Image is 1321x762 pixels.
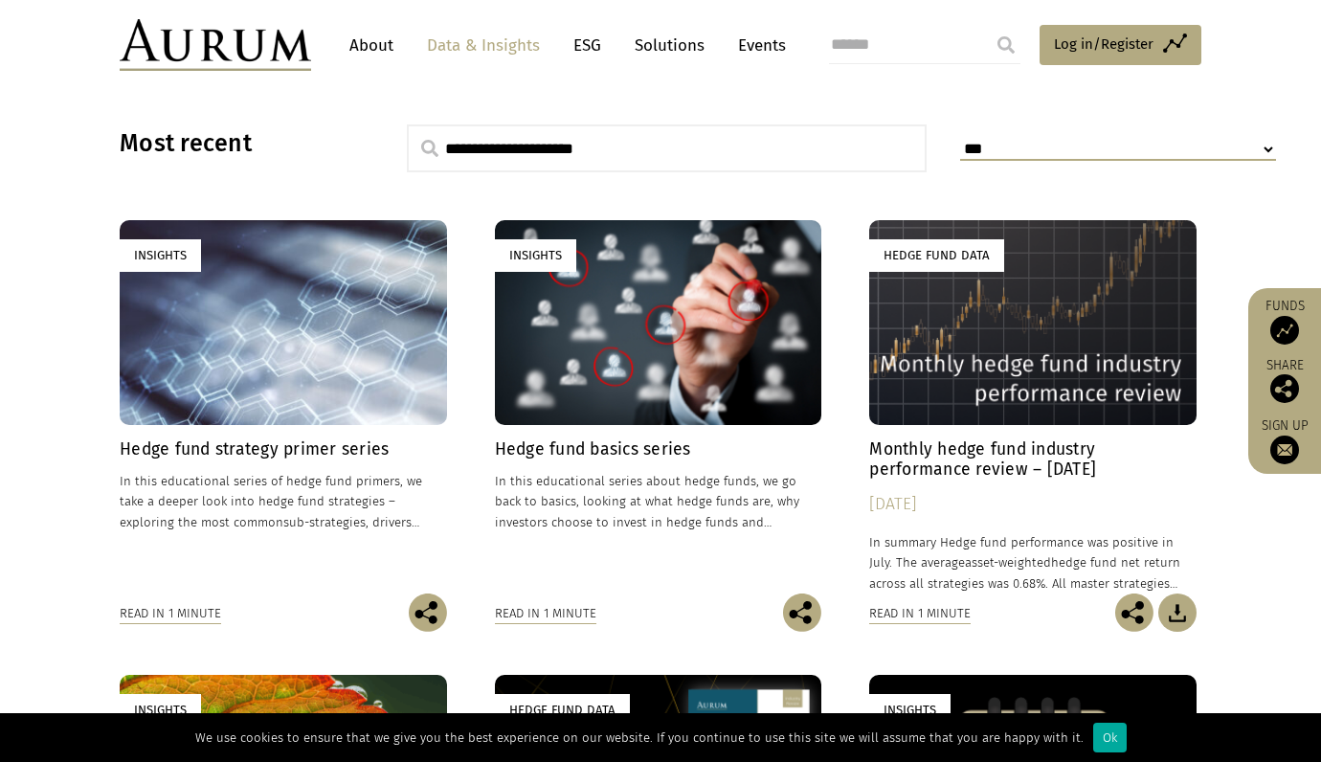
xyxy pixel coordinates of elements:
[1270,436,1299,464] img: Sign up to our newsletter
[495,239,576,271] div: Insights
[417,28,549,63] a: Data & Insights
[120,220,447,593] a: Insights Hedge fund strategy primer series In this educational series of hedge fund primers, we t...
[564,28,611,63] a: ESG
[1093,723,1127,752] div: Ok
[869,220,1197,593] a: Hedge Fund Data Monthly hedge fund industry performance review – [DATE] [DATE] In summary Hedge f...
[340,28,403,63] a: About
[1270,374,1299,403] img: Share this post
[421,140,438,157] img: search.svg
[1158,594,1197,632] img: Download Article
[1054,33,1153,56] span: Log in/Register
[869,694,951,726] div: Insights
[783,594,821,632] img: Share this post
[495,439,822,459] h4: Hedge fund basics series
[495,220,822,593] a: Insights Hedge fund basics series In this educational series about hedge funds, we go back to bas...
[120,239,201,271] div: Insights
[495,603,596,624] div: Read in 1 minute
[1258,417,1311,464] a: Sign up
[869,532,1197,593] p: In summary Hedge fund performance was positive in July. The average hedge fund net return across ...
[120,439,447,459] h4: Hedge fund strategy primer series
[495,471,822,531] p: In this educational series about hedge funds, we go back to basics, looking at what hedge funds a...
[869,439,1197,480] h4: Monthly hedge fund industry performance review – [DATE]
[1258,298,1311,345] a: Funds
[869,603,971,624] div: Read in 1 minute
[120,603,221,624] div: Read in 1 minute
[120,19,311,71] img: Aurum
[409,594,447,632] img: Share this post
[120,694,201,726] div: Insights
[869,239,1004,271] div: Hedge Fund Data
[283,515,366,529] span: sub-strategies
[120,129,359,158] h3: Most recent
[987,26,1025,64] input: Submit
[625,28,714,63] a: Solutions
[1040,25,1201,65] a: Log in/Register
[1115,594,1153,632] img: Share this post
[1258,359,1311,403] div: Share
[1270,316,1299,345] img: Access Funds
[495,694,630,726] div: Hedge Fund Data
[728,28,786,63] a: Events
[965,555,1051,570] span: asset-weighted
[869,491,1197,518] div: [DATE]
[120,471,447,531] p: In this educational series of hedge fund primers, we take a deeper look into hedge fund strategie...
